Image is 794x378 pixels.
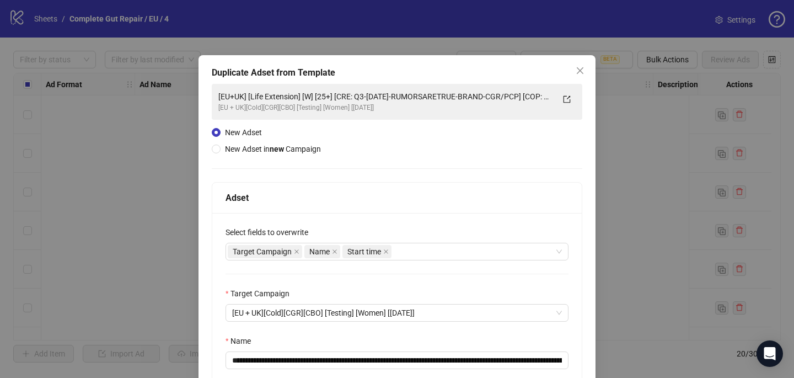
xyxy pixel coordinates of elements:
span: [EU + UK][Cold][CGR][CBO] [Testing] [Women] [31 Aug 2025] [232,305,562,321]
span: Start time [347,246,381,258]
label: Name [226,335,258,347]
span: Start time [342,245,391,258]
div: [EU+UK] [Life Extension] [W] [25+] [CRE: Q3-[DATE]-RUMORSARETRUE-BRAND-CGR/PCP] [COP: Q3-[DATE]-M... [218,90,554,103]
span: New Adset in Campaign [225,145,321,153]
label: Select fields to overwrite [226,226,315,238]
div: Open Intercom Messenger [757,340,783,367]
span: close [383,249,389,254]
button: Close [571,62,589,79]
div: [EU + UK][Cold][CGR][CBO] [Testing] [Women] [[DATE]] [218,103,554,113]
label: Target Campaign [226,288,297,300]
input: Name [226,352,568,369]
span: Target Campaign [233,246,292,258]
span: export [563,95,571,103]
strong: new [270,145,284,153]
span: Name [309,246,330,258]
span: New Adset [225,128,262,137]
div: Adset [226,191,568,205]
div: Duplicate Adset from Template [212,66,582,79]
span: Name [304,245,340,258]
span: close [332,249,337,254]
span: close [294,249,299,254]
span: Target Campaign [228,245,302,258]
span: close [576,66,584,75]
